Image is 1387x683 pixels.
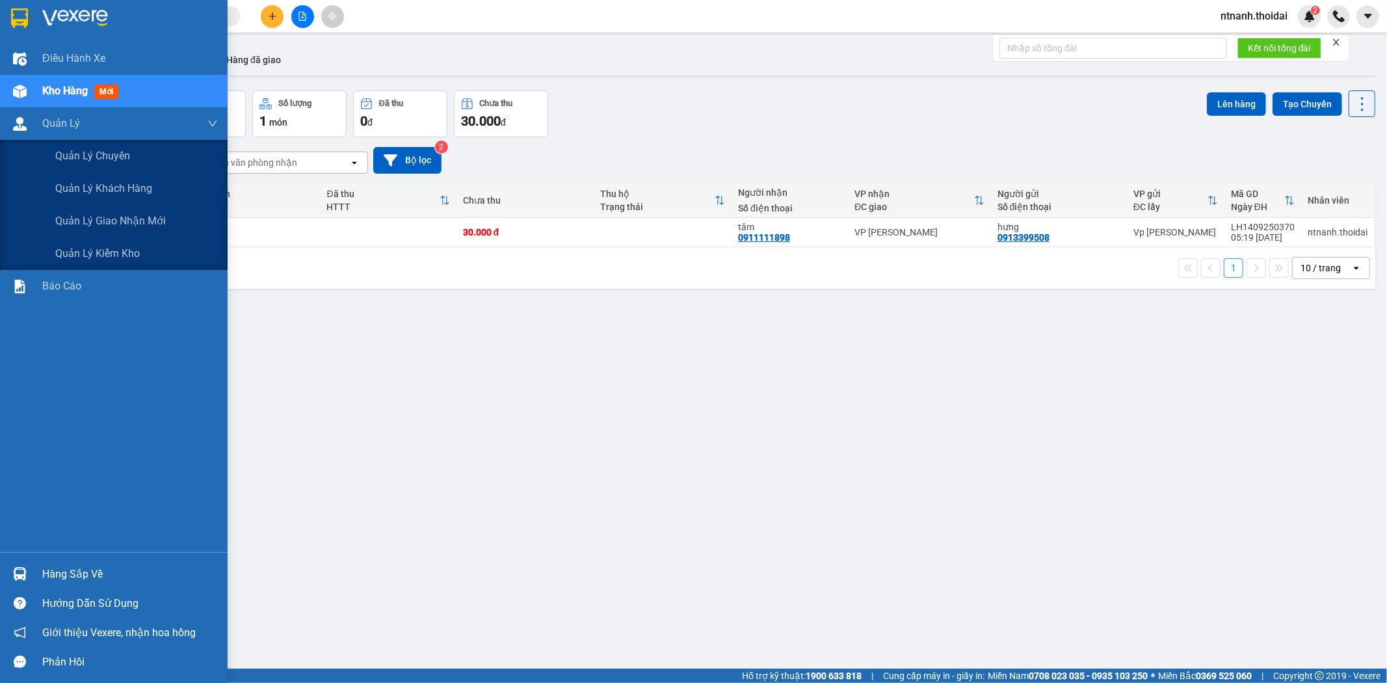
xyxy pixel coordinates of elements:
div: Số điện thoại [738,203,841,213]
span: Cung cấp máy in - giấy in: [883,669,984,683]
div: Nhân viên [1308,195,1367,206]
span: đ [501,117,506,127]
img: solution-icon [13,280,27,293]
div: Ghi chú [194,202,314,212]
button: file-add [291,5,314,28]
div: 30.000 đ [463,227,588,237]
div: gt [194,227,314,237]
div: tâm [738,222,841,232]
button: Hàng đã giao [216,44,291,75]
sup: 2 [1311,6,1320,15]
span: Miền Nam [988,669,1148,683]
button: plus [261,5,284,28]
span: Kho hàng [42,85,88,97]
span: Quản Lý [42,115,80,131]
button: caret-down [1356,5,1379,28]
span: message [14,656,26,668]
span: Miền Bắc [1158,669,1252,683]
div: ntnanh.thoidai [1308,227,1367,237]
span: copyright [1315,671,1324,680]
span: ntnanh.thoidai [1210,8,1298,24]
input: Nhập số tổng đài [999,38,1227,59]
div: Người nhận [738,187,841,198]
div: Vp [PERSON_NAME] [1133,227,1218,237]
span: question-circle [14,597,26,609]
div: Mã GD [1231,189,1284,199]
span: đ [367,117,373,127]
button: Lên hàng [1207,92,1266,116]
strong: 0369 525 060 [1196,671,1252,681]
div: VP nhận [854,189,974,199]
button: Số lượng1món [252,90,347,137]
span: món [269,117,287,127]
img: warehouse-icon [13,567,27,581]
div: VP [PERSON_NAME] [854,227,984,237]
div: 0913399508 [997,232,1050,243]
span: Quản lý khách hàng [55,180,152,196]
button: Tạo Chuyến [1273,92,1342,116]
span: file-add [298,12,307,21]
th: Toggle SortBy [848,183,991,218]
span: down [207,118,218,129]
span: Kết nối tổng đài [1248,41,1311,55]
span: Điều hành xe [42,50,105,66]
img: warehouse-icon [13,117,27,131]
span: 2 [1313,6,1317,15]
span: Quản lý chuyến [55,148,130,164]
span: Quản lý kiểm kho [55,245,140,261]
button: Đã thu0đ [353,90,447,137]
div: Chưa thu [480,99,513,108]
div: VP gửi [1133,189,1208,199]
th: Toggle SortBy [1224,183,1301,218]
img: icon-new-feature [1304,10,1315,22]
span: Giới thiệu Vexere, nhận hoa hồng [42,624,196,641]
div: LH1409250370 [1231,222,1295,232]
th: Toggle SortBy [594,183,732,218]
div: Số lượng [278,99,311,108]
strong: 0708 023 035 - 0935 103 250 [1029,671,1148,681]
span: Quản lý giao nhận mới [55,213,166,229]
div: Người gửi [997,189,1120,199]
span: Báo cáo [42,278,81,294]
div: hưng [997,222,1120,232]
img: phone-icon [1333,10,1345,22]
img: logo-vxr [11,8,28,28]
div: Trạng thái [600,202,715,212]
span: caret-down [1362,10,1374,22]
div: Phản hồi [42,652,218,672]
strong: 1900 633 818 [806,671,862,681]
svg: open [1351,263,1362,273]
span: plus [268,12,277,21]
span: notification [14,626,26,639]
button: 1 [1224,258,1243,278]
button: Bộ lọc [373,147,442,174]
th: Toggle SortBy [1127,183,1224,218]
img: warehouse-icon [13,52,27,66]
div: Thu hộ [600,189,715,199]
span: | [1262,669,1263,683]
span: 30.000 [461,113,501,129]
div: 10 / trang [1301,261,1341,275]
span: ⚪️ [1151,673,1155,678]
div: Tên món [194,189,314,199]
svg: open [349,157,360,168]
span: mới [94,85,118,99]
span: | [871,669,873,683]
div: Chọn văn phòng nhận [207,156,297,169]
th: Toggle SortBy [321,183,456,218]
div: Chưa thu [463,195,588,206]
span: close [1332,38,1341,47]
div: ĐC giao [854,202,974,212]
span: 1 [259,113,267,129]
button: Chưa thu30.000đ [454,90,548,137]
div: ĐC lấy [1133,202,1208,212]
div: Ngày ĐH [1231,202,1284,212]
button: Kết nối tổng đài [1237,38,1321,59]
img: warehouse-icon [13,85,27,98]
div: 05:19 [DATE] [1231,232,1295,243]
div: Hướng dẫn sử dụng [42,594,218,613]
div: Đã thu [379,99,403,108]
div: Đã thu [327,189,440,199]
sup: 2 [435,141,448,154]
span: Hỗ trợ kỹ thuật: [742,669,862,683]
